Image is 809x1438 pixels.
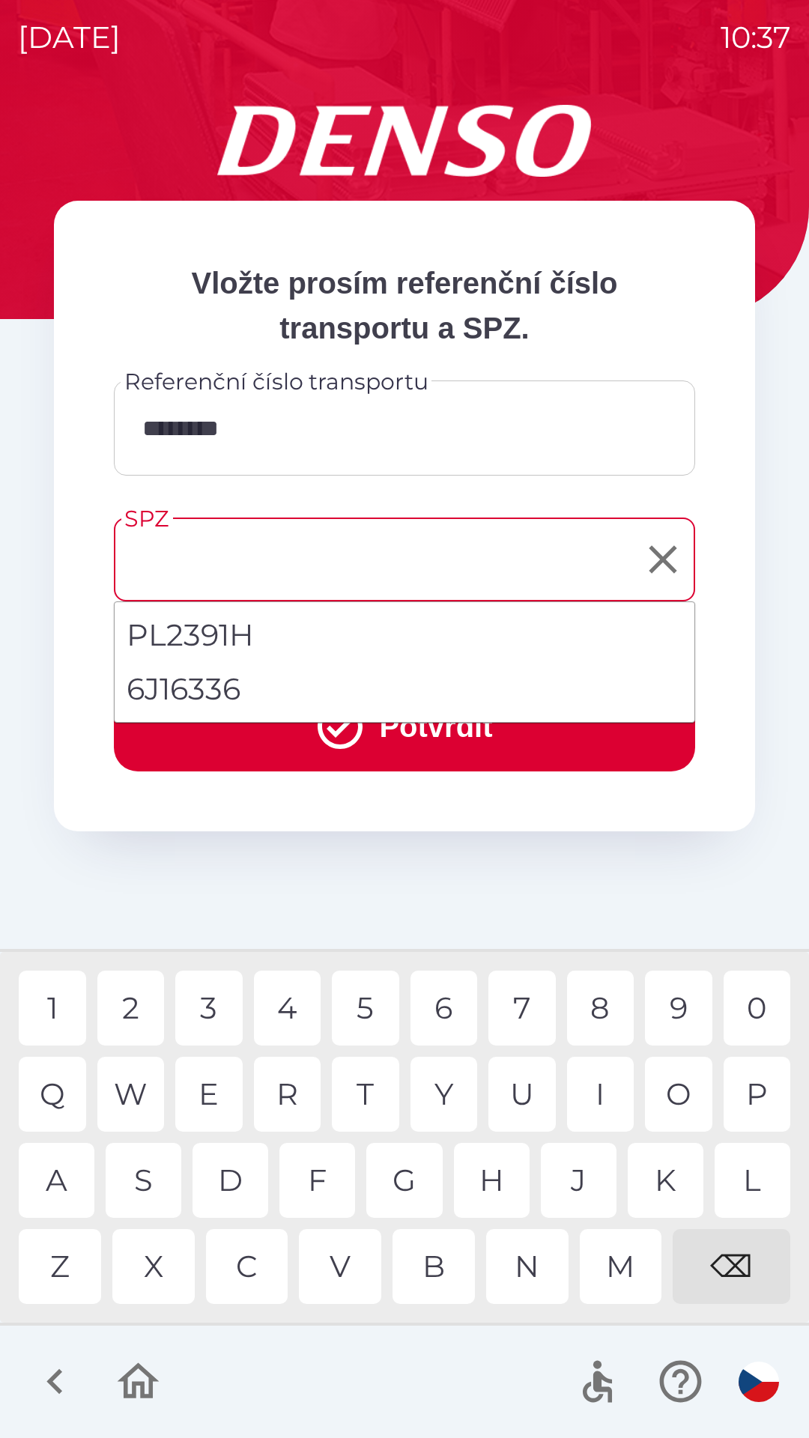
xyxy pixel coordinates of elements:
label: SPZ [124,503,169,535]
p: [DATE] [18,15,121,60]
img: cs flag [739,1362,779,1402]
img: Logo [54,105,755,177]
li: 6J16336 [115,662,694,716]
li: PL2391H [115,608,694,662]
button: Potvrdit [114,682,695,771]
p: 10:37 [721,15,791,60]
p: Vložte prosím referenční číslo transportu a SPZ. [114,261,695,351]
label: Referenční číslo transportu [124,365,428,398]
button: Clear [636,533,690,586]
